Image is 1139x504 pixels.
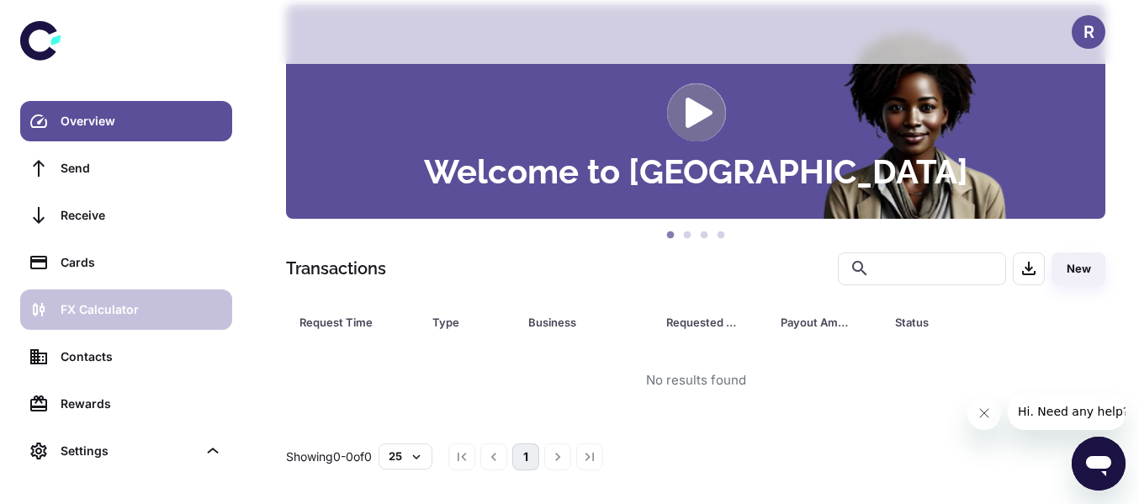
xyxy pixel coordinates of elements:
[679,227,696,244] button: 2
[286,448,372,466] p: Showing 0-0 of 0
[781,310,875,334] span: Payout Amount
[432,310,486,334] div: Type
[696,227,713,244] button: 3
[781,310,853,334] div: Payout Amount
[20,148,232,188] a: Send
[286,256,386,281] h1: Transactions
[61,112,222,130] div: Overview
[432,310,508,334] span: Type
[61,347,222,366] div: Contacts
[646,371,746,390] div: No results found
[20,337,232,377] a: Contacts
[666,310,760,334] span: Requested Amount
[713,227,729,244] button: 4
[20,195,232,236] a: Receive
[1008,393,1126,430] iframe: Message from company
[10,12,121,25] span: Hi. Need any help?
[20,431,232,471] div: Settings
[379,443,432,469] button: 25
[20,384,232,424] a: Rewards
[666,310,739,334] div: Requested Amount
[20,289,232,330] a: FX Calculator
[1072,437,1126,491] iframe: Button to launch messaging window
[61,300,222,319] div: FX Calculator
[20,101,232,141] a: Overview
[20,242,232,283] a: Cards
[662,227,679,244] button: 1
[61,253,222,272] div: Cards
[61,206,222,225] div: Receive
[967,396,1001,430] iframe: Close message
[1052,252,1105,285] button: New
[895,310,1014,334] div: Status
[446,443,606,470] nav: pagination navigation
[61,442,197,460] div: Settings
[895,310,1036,334] span: Status
[61,159,222,178] div: Send
[299,310,412,334] span: Request Time
[61,395,222,413] div: Rewards
[1072,15,1105,49] button: R
[512,443,539,470] button: page 1
[299,310,390,334] div: Request Time
[424,155,968,188] h3: Welcome to [GEOGRAPHIC_DATA]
